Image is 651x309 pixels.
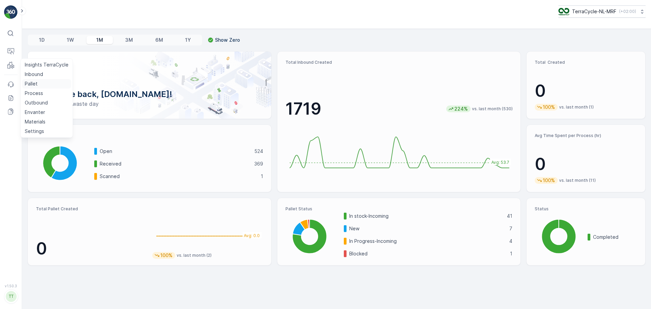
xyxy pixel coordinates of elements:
p: New [349,225,505,232]
p: 369 [254,160,263,167]
p: Have a zero-waste day [39,100,260,108]
p: Total Pallet Created [36,206,147,212]
button: TT [4,289,18,304]
p: Status [535,206,637,212]
p: Inbound Status [36,133,263,138]
p: 3M [125,37,133,43]
p: 1W [67,37,74,43]
p: 0 [36,238,147,259]
p: Scanned [100,173,256,180]
p: Completed [593,234,637,240]
p: TerraCycle-NL-MRF [572,8,616,15]
p: 41 [507,213,512,219]
p: 7 [509,225,512,232]
p: 524 [254,148,263,155]
img: logo [4,5,18,19]
p: In stock-Incoming [349,213,503,219]
p: Received [100,160,250,167]
p: 4 [509,238,512,245]
img: TC_v739CUj.png [558,8,569,15]
p: vs. last month (2) [177,253,212,258]
p: Blocked [349,250,506,257]
p: Pallet Status [285,206,513,212]
p: Welcome back, [DOMAIN_NAME]! [39,89,260,100]
p: 100% [542,104,556,111]
p: Open [100,148,250,155]
p: vs. last month (530) [472,106,513,112]
p: vs. last month (1) [559,104,594,110]
p: 1 [510,250,512,257]
button: TerraCycle-NL-MRF(+02:00) [558,5,646,18]
p: Total Inbound Created [285,60,513,65]
p: 100% [160,252,173,259]
p: 224% [454,105,469,112]
p: Avg Time Spent per Process (hr) [535,133,637,138]
p: ( +02:00 ) [619,9,636,14]
p: 0 [535,81,637,101]
div: TT [6,291,17,302]
p: 1 [261,173,263,180]
p: 1719 [285,99,321,119]
p: 1M [96,37,103,43]
p: 6M [155,37,163,43]
p: Total Created [535,60,637,65]
p: vs. last month (11) [559,178,596,183]
p: In Progress-Incoming [349,238,505,245]
p: 100% [542,177,556,184]
span: v 1.50.3 [4,284,18,288]
p: 1D [39,37,45,43]
p: 0 [535,154,637,174]
p: Show Zero [215,37,240,43]
p: 1Y [185,37,191,43]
